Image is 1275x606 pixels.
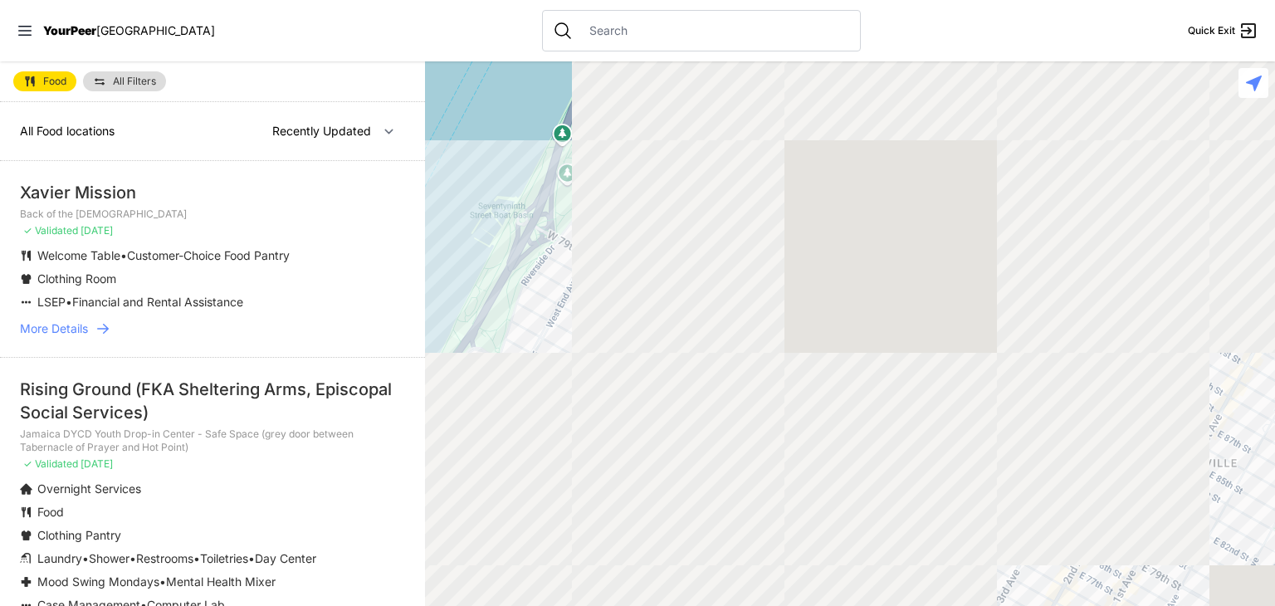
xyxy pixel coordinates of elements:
[193,551,200,565] span: •
[23,457,78,470] span: ✓ Validated
[81,457,113,470] span: [DATE]
[20,320,405,337] a: More Details
[127,248,290,262] span: Customer-Choice Food Pantry
[37,271,116,286] span: Clothing Room
[23,224,78,237] span: ✓ Validated
[20,320,88,337] span: More Details
[113,76,156,86] span: All Filters
[43,23,96,37] span: YourPeer
[1188,24,1235,37] span: Quick Exit
[20,428,405,454] p: Jamaica DYCD Youth Drop-in Center - Safe Space (grey door between Tabernacle of Prayer and Hot Po...
[81,224,113,237] span: [DATE]
[136,551,193,565] span: Restrooms
[20,208,405,221] p: Back of the [DEMOGRAPHIC_DATA]
[255,551,316,565] span: Day Center
[1188,21,1258,41] a: Quick Exit
[200,551,248,565] span: Toiletries
[37,551,82,565] span: Laundry
[13,71,76,91] a: Food
[37,528,121,542] span: Clothing Pantry
[20,124,115,138] span: All Food locations
[89,551,129,565] span: Shower
[83,71,166,91] a: All Filters
[37,574,159,589] span: Mood Swing Mondays
[43,76,66,86] span: Food
[248,551,255,565] span: •
[20,181,405,204] div: Xavier Mission
[20,378,405,424] div: Rising Ground (FKA Sheltering Arms, Episcopal Social Services)
[166,574,276,589] span: Mental Health Mixer
[82,551,89,565] span: •
[96,23,215,37] span: [GEOGRAPHIC_DATA]
[37,295,66,309] span: LSEP
[66,295,72,309] span: •
[159,574,166,589] span: •
[37,505,64,519] span: Food
[579,22,850,39] input: Search
[37,248,120,262] span: Welcome Table
[129,551,136,565] span: •
[120,248,127,262] span: •
[37,481,141,496] span: Overnight Services
[43,26,215,36] a: YourPeer[GEOGRAPHIC_DATA]
[72,295,243,309] span: Financial and Rental Assistance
